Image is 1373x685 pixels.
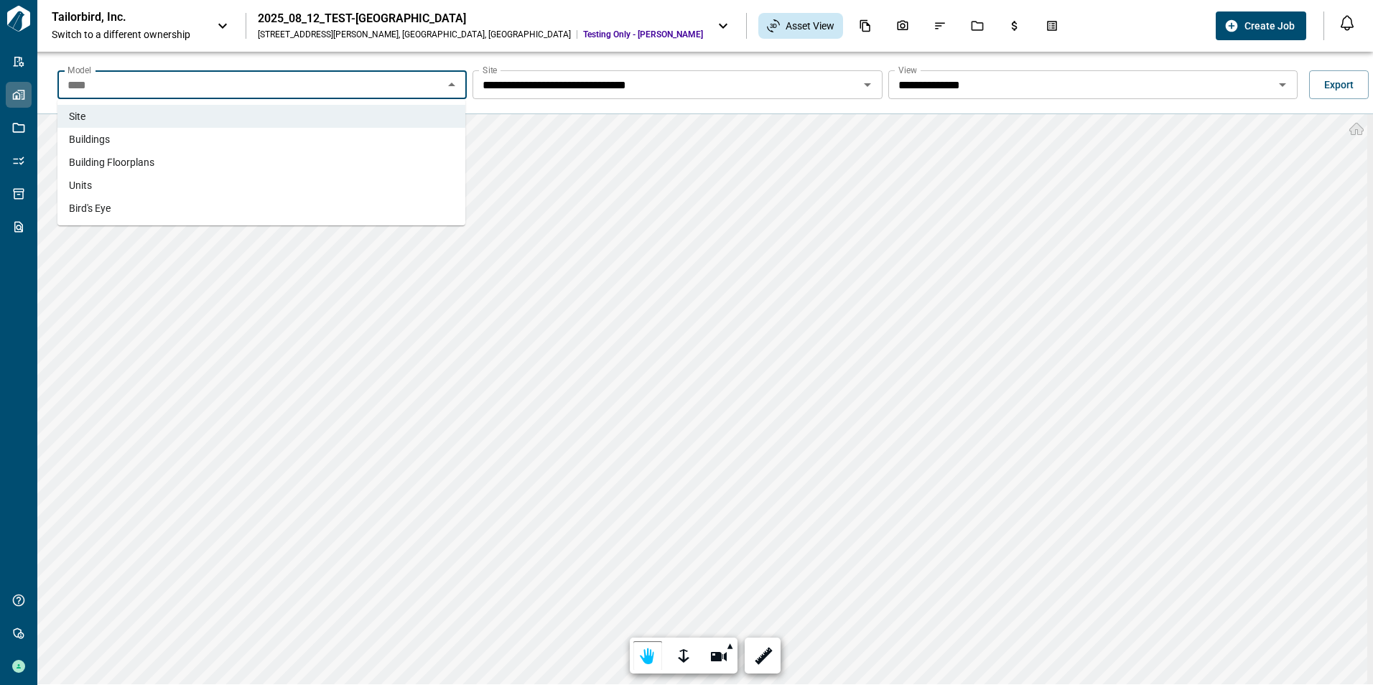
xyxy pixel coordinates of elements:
span: Units [69,178,92,192]
span: Buildings [69,132,110,146]
label: Model [68,64,91,76]
span: Testing Only - [PERSON_NAME] [583,29,703,40]
span: Export [1324,78,1354,92]
div: Budgets [1000,14,1030,38]
label: Site [483,64,497,76]
div: Asset View [758,13,843,39]
p: Tailorbird, Inc. [52,10,181,24]
div: Documents [850,14,880,38]
button: Create Job [1216,11,1306,40]
span: Site [69,109,85,124]
button: Open [857,75,878,95]
label: View [898,64,917,76]
span: Building Floorplans [69,155,154,169]
span: Bird's Eye [69,201,111,215]
button: Close [442,75,462,95]
button: Export [1309,70,1369,99]
span: Switch to a different ownership [52,27,203,42]
span: Asset View [786,19,834,33]
button: Open [1272,75,1293,95]
div: 2025_08_12_TEST-[GEOGRAPHIC_DATA] [258,11,703,26]
span: Create Job [1244,19,1295,33]
div: Jobs [962,14,992,38]
div: Issues & Info [925,14,955,38]
div: Photos [888,14,918,38]
button: Open notification feed [1336,11,1359,34]
div: [STREET_ADDRESS][PERSON_NAME] , [GEOGRAPHIC_DATA] , [GEOGRAPHIC_DATA] [258,29,571,40]
div: Takeoff Center [1037,14,1067,38]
